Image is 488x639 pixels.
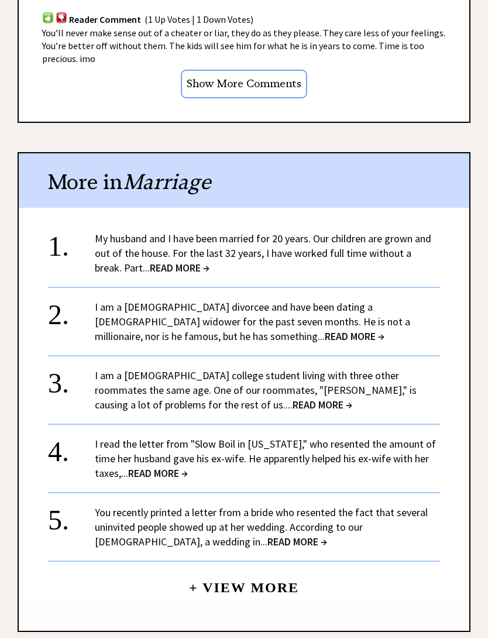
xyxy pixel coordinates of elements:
[150,262,209,275] span: READ MORE →
[95,506,428,549] a: You recently printed a letter from a bride who resented the fact that several uninvited people sh...
[181,70,307,99] input: Show More Comments
[145,15,253,26] span: (1 Up Votes | 1 Down Votes)
[48,506,95,527] div: 5.
[128,467,188,480] span: READ MORE →
[19,154,469,208] div: More in
[48,300,95,322] div: 2.
[95,438,436,480] a: I read the letter from "Slow Boil in [US_STATE]," who resented the amount of time her husband gav...
[95,232,431,275] a: My husband and I have been married for 20 years. Our children are grown and out of the house. For...
[123,169,211,195] span: Marriage
[42,12,54,23] img: votup.png
[56,12,67,23] img: votdown.png
[267,535,327,549] span: READ MORE →
[69,15,141,26] span: Reader Comment
[48,369,95,390] div: 3.
[48,232,95,253] div: 1.
[42,28,445,65] span: You’ll never make sense out of a cheater or liar, they do as they please. They care less of your ...
[325,330,384,343] span: READ MORE →
[293,398,352,412] span: READ MORE →
[189,571,299,596] a: + View More
[95,369,417,412] a: I am a [DEMOGRAPHIC_DATA] college student living with three other roommates the same age. One of ...
[48,437,95,459] div: 4.
[95,301,410,343] a: I am a [DEMOGRAPHIC_DATA] divorcee and have been dating a [DEMOGRAPHIC_DATA] widower for the past...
